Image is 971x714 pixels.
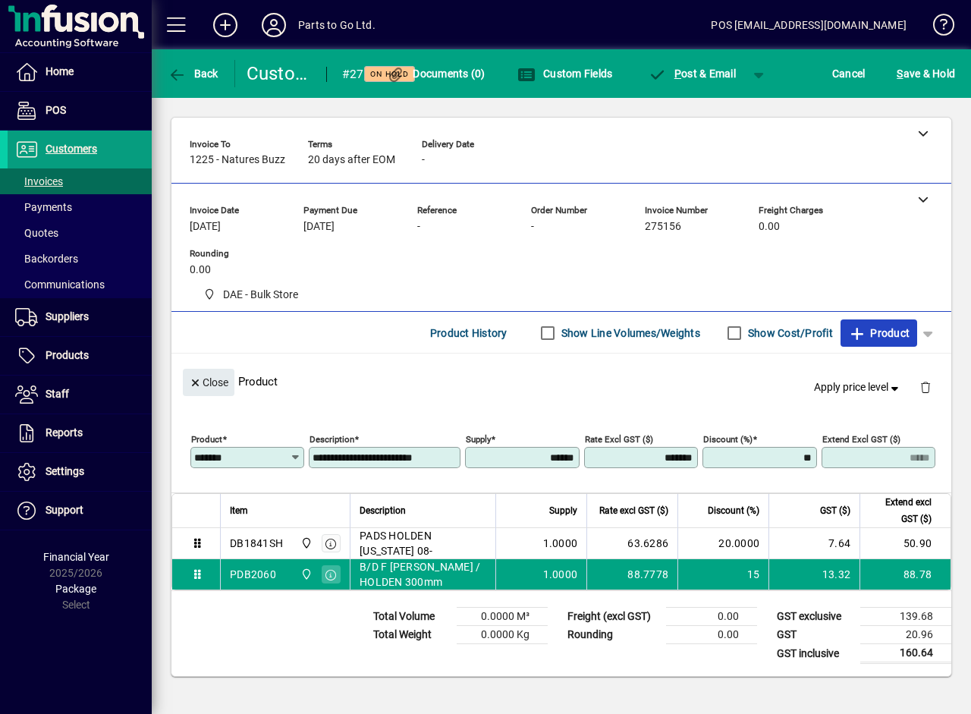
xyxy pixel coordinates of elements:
div: 63.6286 [596,536,668,551]
span: Customers [46,143,97,155]
span: Reports [46,426,83,439]
td: GST inclusive [769,644,860,663]
a: Suppliers [8,298,152,336]
span: P [674,68,681,80]
span: DAE - Bulk Store [197,285,304,304]
label: Show Cost/Profit [745,326,833,341]
span: Suppliers [46,310,89,322]
a: Backorders [8,246,152,272]
td: GST [769,626,860,644]
button: Post & Email [640,60,743,87]
span: Settings [46,465,84,477]
div: Customer Invoice [247,61,311,86]
button: Product History [424,319,514,347]
button: Custom Fields [514,60,617,87]
span: On hold [370,69,409,79]
button: Documents (0) [383,60,489,87]
td: Rounding [560,626,666,644]
a: POS [8,92,152,130]
app-page-header-button: Back [152,60,235,87]
td: 0.0000 Kg [457,626,548,644]
td: Freight (excl GST) [560,608,666,626]
span: S [897,68,903,80]
span: Quotes [15,227,58,239]
span: Home [46,65,74,77]
span: DAE - Bulk Store [297,566,314,583]
span: ave & Hold [897,61,955,86]
a: Products [8,337,152,375]
button: Back [164,60,222,87]
a: Staff [8,376,152,414]
button: Cancel [828,60,869,87]
span: DAE - Bulk Store [223,287,298,303]
div: Parts to Go Ltd. [298,13,376,37]
span: ost & Email [648,68,736,80]
span: [DATE] [303,221,335,233]
span: Documents (0) [387,68,485,80]
span: 275156 [645,221,681,233]
div: DB1841SH [230,536,283,551]
td: GST exclusive [769,608,860,626]
span: Apply price level [814,379,902,395]
td: 20.96 [860,626,951,644]
td: 20.0000 [677,528,768,559]
mat-label: Extend excl GST ($) [822,434,900,445]
span: - [417,221,420,233]
span: 0.00 [190,264,211,276]
span: Invoices [15,175,63,187]
mat-label: Rate excl GST ($) [585,434,653,445]
a: Payments [8,194,152,220]
span: Communications [15,278,105,291]
span: Back [168,68,218,80]
a: Reports [8,414,152,452]
span: - [422,154,425,166]
span: Extend excl GST ($) [869,494,932,527]
button: Product [841,319,917,347]
div: Product [171,354,951,409]
span: 20 days after EOM [308,154,395,166]
td: 13.32 [768,559,859,590]
span: Package [55,583,96,595]
label: Show Line Volumes/Weights [558,326,700,341]
button: Add [201,11,250,39]
span: 1225 - Natures Buzz [190,154,285,166]
a: Knowledge Base [922,3,952,52]
span: Staff [46,388,69,400]
span: PADS HOLDEN [US_STATE] 08- [360,528,486,558]
span: Custom Fields [517,68,613,80]
td: Total Volume [366,608,457,626]
span: Financial Year [43,551,109,563]
span: Rounding [190,249,281,259]
span: Cancel [832,61,866,86]
span: Item [230,502,248,519]
span: B/D F [PERSON_NAME] / HOLDEN 300mm [360,559,486,590]
span: Description [360,502,406,519]
span: Products [46,349,89,361]
td: 50.90 [859,528,951,559]
span: GST ($) [820,502,850,519]
mat-label: Product [191,434,222,445]
span: DAE - Bulk Store [297,535,314,552]
div: PDB2060 [230,567,276,582]
a: Home [8,53,152,91]
app-page-header-button: Delete [907,380,944,394]
span: 0.00 [759,221,780,233]
span: Discount (%) [708,502,759,519]
td: 0.0000 M³ [457,608,548,626]
span: Support [46,504,83,516]
a: Communications [8,272,152,297]
span: [DATE] [190,221,221,233]
td: 0.00 [666,626,757,644]
div: POS [EMAIL_ADDRESS][DOMAIN_NAME] [711,13,907,37]
span: - [531,221,534,233]
span: Product [848,321,910,345]
span: 1.0000 [543,567,578,582]
td: 7.64 [768,528,859,559]
td: 0.00 [666,608,757,626]
mat-label: Description [310,434,354,445]
span: Backorders [15,253,78,265]
div: 88.7778 [596,567,668,582]
td: 139.68 [860,608,951,626]
a: Settings [8,453,152,491]
span: POS [46,104,66,116]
